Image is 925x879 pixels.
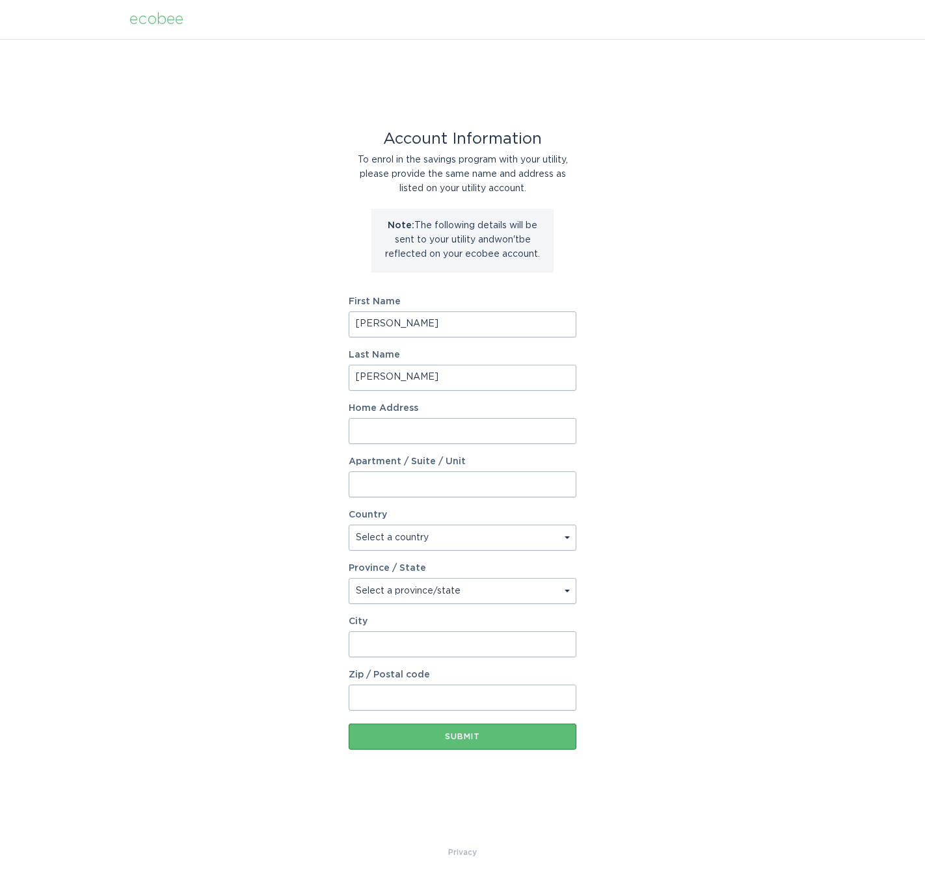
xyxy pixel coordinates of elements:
label: Province / State [349,564,426,573]
div: Account Information [349,132,576,146]
div: Submit [355,733,570,741]
label: First Name [349,297,576,306]
div: To enrol in the savings program with your utility, please provide the same name and address as li... [349,153,576,196]
label: Apartment / Suite / Unit [349,457,576,466]
label: City [349,617,576,626]
p: The following details will be sent to your utility and won't be reflected on your ecobee account. [381,218,544,261]
label: Home Address [349,404,576,413]
label: Zip / Postal code [349,670,576,679]
strong: Note: [388,221,414,230]
label: Country [349,510,387,519]
div: ecobee [129,12,183,27]
button: Submit [349,724,576,750]
label: Last Name [349,350,576,360]
a: Privacy Policy & Terms of Use [448,845,477,859]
